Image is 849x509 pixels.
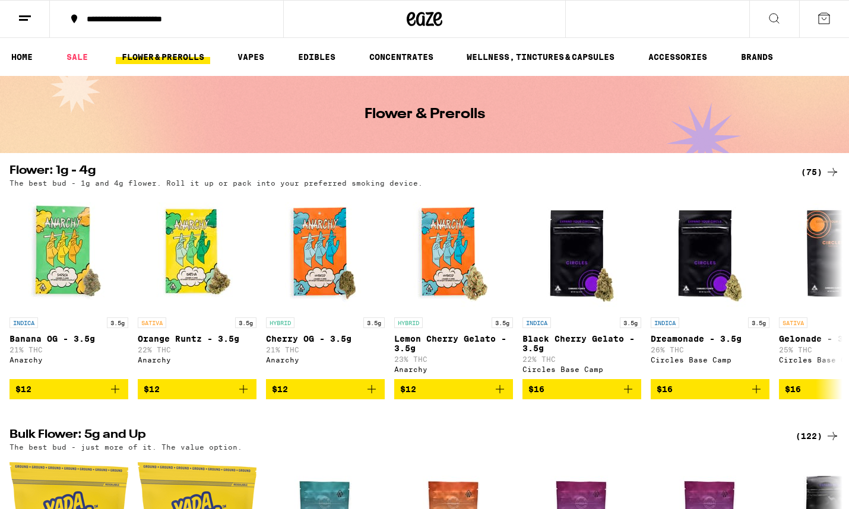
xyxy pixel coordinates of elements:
[266,346,385,354] p: 21% THC
[138,317,166,328] p: SATIVA
[9,165,781,179] h2: Flower: 1g - 4g
[394,193,513,379] a: Open page for Lemon Cherry Gelato - 3.5g from Anarchy
[651,317,679,328] p: INDICA
[9,346,128,354] p: 21% THC
[651,334,769,343] p: Dreamonade - 3.5g
[144,384,160,394] span: $12
[292,50,341,64] a: EDIBLES
[461,50,620,64] a: WELLNESS, TINCTURES & CAPSULES
[9,193,128,379] a: Open page for Banana OG - 3.5g from Anarchy
[394,379,513,399] button: Add to bag
[266,356,385,364] div: Anarchy
[9,193,128,311] img: Anarchy - Banana OG - 3.5g
[394,365,513,373] div: Anarchy
[363,50,439,64] a: CONCENTRATES
[138,356,256,364] div: Anarchy
[107,317,128,328] p: 3.5g
[61,50,94,64] a: SALE
[266,193,385,379] a: Open page for Cherry OG - 3.5g from Anarchy
[266,334,385,343] p: Cherry OG - 3.5g
[492,317,513,328] p: 3.5g
[365,107,485,122] h1: Flower & Prerolls
[522,317,551,328] p: INDICA
[651,193,769,311] img: Circles Base Camp - Dreamonade - 3.5g
[801,165,840,179] a: (75)
[651,346,769,354] p: 26% THC
[266,193,385,311] img: Anarchy - Cherry OG - 3.5g
[9,429,781,443] h2: Bulk Flower: 5g and Up
[735,50,779,64] a: BRANDS
[522,365,641,373] div: Circles Base Camp
[9,379,128,399] button: Add to bag
[9,334,128,343] p: Banana OG - 3.5g
[9,317,38,328] p: INDICA
[138,193,256,311] img: Anarchy - Orange Runtz - 3.5g
[651,379,769,399] button: Add to bag
[657,384,673,394] span: $16
[232,50,270,64] a: VAPES
[522,379,641,399] button: Add to bag
[400,384,416,394] span: $12
[642,50,713,64] a: ACCESSORIES
[266,317,294,328] p: HYBRID
[9,356,128,364] div: Anarchy
[272,384,288,394] span: $12
[394,334,513,353] p: Lemon Cherry Gelato - 3.5g
[620,317,641,328] p: 3.5g
[796,429,840,443] a: (122)
[651,356,769,364] div: Circles Base Camp
[15,384,31,394] span: $12
[748,317,769,328] p: 3.5g
[528,384,544,394] span: $16
[779,317,807,328] p: SATIVA
[5,50,39,64] a: HOME
[394,355,513,363] p: 23% THC
[266,379,385,399] button: Add to bag
[522,334,641,353] p: Black Cherry Gelato - 3.5g
[235,317,256,328] p: 3.5g
[522,193,641,311] img: Circles Base Camp - Black Cherry Gelato - 3.5g
[785,384,801,394] span: $16
[522,355,641,363] p: 22% THC
[138,346,256,354] p: 22% THC
[138,193,256,379] a: Open page for Orange Runtz - 3.5g from Anarchy
[9,179,423,187] p: The best bud - 1g and 4g flower. Roll it up or pack into your preferred smoking device.
[522,193,641,379] a: Open page for Black Cherry Gelato - 3.5g from Circles Base Camp
[116,50,210,64] a: FLOWER & PREROLLS
[651,193,769,379] a: Open page for Dreamonade - 3.5g from Circles Base Camp
[138,334,256,343] p: Orange Runtz - 3.5g
[9,443,242,451] p: The best bud - just more of it. The value option.
[394,317,423,328] p: HYBRID
[394,193,513,311] img: Anarchy - Lemon Cherry Gelato - 3.5g
[138,379,256,399] button: Add to bag
[363,317,385,328] p: 3.5g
